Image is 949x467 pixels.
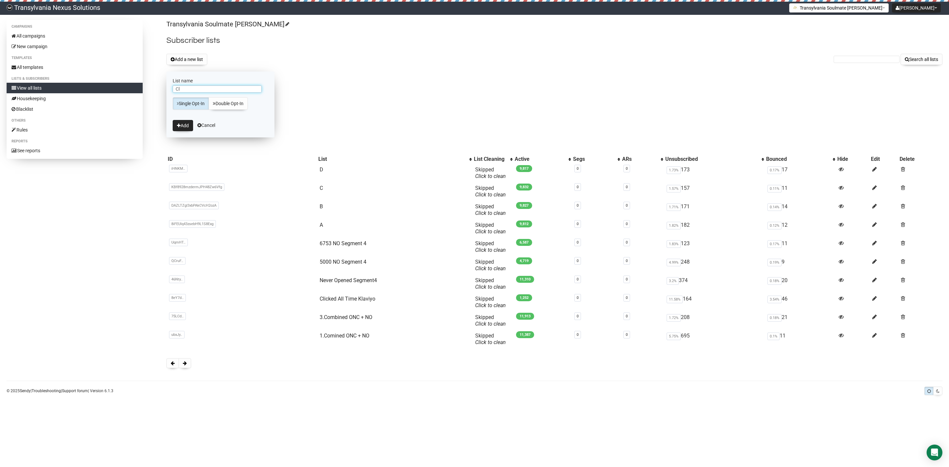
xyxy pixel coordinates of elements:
[577,296,579,300] a: 0
[577,240,579,245] a: 0
[577,333,579,337] a: 0
[7,54,143,62] li: Templates
[577,185,579,189] a: 0
[7,117,143,125] li: Others
[475,296,506,308] span: Skipped
[516,331,534,338] span: 11,387
[7,23,143,31] li: Campaigns
[166,54,207,65] button: Add a new list
[577,166,579,171] a: 0
[577,203,579,208] a: 0
[516,202,532,209] span: 9,827
[7,387,113,394] p: © 2025 | | | Version 6.1.3
[664,238,765,256] td: 123
[169,276,185,283] span: 46Nty..
[626,296,628,300] a: 0
[626,222,628,226] a: 0
[209,97,248,110] a: Double Opt-In
[169,331,185,338] span: ubxJy..
[475,240,506,253] span: Skipped
[667,314,681,322] span: 1.72%
[767,240,782,248] span: 0.17%
[166,155,317,164] th: ID: No sort applied, sorting is disabled
[767,222,782,229] span: 0.12%
[626,203,628,208] a: 0
[664,311,765,330] td: 208
[870,155,898,164] th: Edit: No sort applied, sorting is disabled
[320,259,366,265] a: 5000 NO Segment 4
[320,333,369,339] a: 1.Comined ONC + NO
[475,173,506,179] a: Click to clean
[626,259,628,263] a: 0
[667,240,681,248] span: 1.83%
[767,185,782,192] span: 0.11%
[664,256,765,275] td: 248
[767,296,782,303] span: 3.54%
[871,156,897,162] div: Edit
[475,302,506,308] a: Click to clean
[7,75,143,83] li: Lists & subscribers
[320,203,323,210] a: B
[767,277,782,285] span: 0.18%
[664,155,765,164] th: Unsubscribed: No sort applied, activate to apply an ascending sort
[7,83,143,93] a: View all lists
[664,182,765,201] td: 157
[664,164,765,182] td: 173
[626,333,628,337] a: 0
[475,339,506,345] a: Click to clean
[32,389,61,393] a: Troubleshooting
[667,277,679,285] span: 3.2%
[320,166,323,173] a: D
[577,222,579,226] a: 0
[169,239,188,246] span: UqmHT..
[767,333,780,340] span: 0.1%
[664,201,765,219] td: 171
[765,182,836,201] td: 11
[664,219,765,238] td: 182
[667,185,681,192] span: 1.57%
[7,93,143,104] a: Housekeeping
[765,330,836,348] td: 11
[7,104,143,114] a: Blacklist
[767,314,782,322] span: 0.18%
[765,155,836,164] th: Bounced: No sort applied, activate to apply an ascending sort
[166,20,288,28] a: Transylvania Soulmate [PERSON_NAME]
[765,293,836,311] td: 46
[173,120,193,131] button: Add
[664,330,765,348] td: 695
[318,156,466,162] div: List
[515,156,565,162] div: Active
[475,284,506,290] a: Click to clean
[837,156,868,162] div: Hide
[765,238,836,256] td: 11
[168,156,316,162] div: ID
[626,185,628,189] a: 0
[475,314,506,327] span: Skipped
[765,164,836,182] td: 17
[626,166,628,171] a: 0
[20,389,31,393] a: Sendy
[475,247,506,253] a: Click to clean
[516,220,532,227] span: 9,812
[516,165,532,172] span: 9,817
[197,123,215,128] a: Cancel
[7,31,143,41] a: All campaigns
[169,294,186,302] span: 8eY7d..
[793,5,798,10] img: 1.png
[766,156,829,162] div: Bounced
[320,185,323,191] a: C
[789,3,889,13] button: Transylvania Soulmate [PERSON_NAME]
[7,5,13,11] img: 586cc6b7d8bc403f0c61b981d947c989
[667,296,683,303] span: 11.58%
[621,155,664,164] th: ARs: No sort applied, activate to apply an ascending sort
[626,277,628,281] a: 0
[767,259,782,266] span: 0.19%
[317,155,473,164] th: List: No sort applied, activate to apply an ascending sort
[664,275,765,293] td: 374
[475,203,506,216] span: Skipped
[475,222,506,235] span: Skipped
[927,445,942,460] div: Open Intercom Messenger
[166,35,942,46] h2: Subscriber lists
[7,62,143,73] a: All templates
[900,156,941,162] div: Delete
